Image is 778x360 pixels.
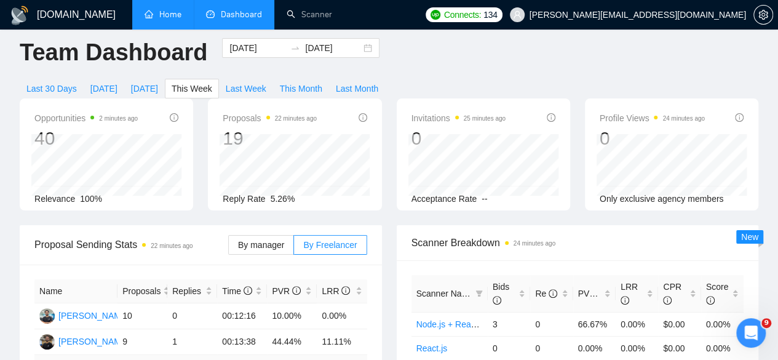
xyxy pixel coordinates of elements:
[753,10,773,20] a: setting
[20,38,207,67] h1: Team Dashboard
[549,289,557,298] span: info-circle
[172,284,203,298] span: Replies
[217,329,267,355] td: 00:13:38
[223,194,265,204] span: Reply Rate
[662,115,704,122] time: 24 minutes ago
[267,303,317,329] td: 10.00%
[322,286,350,296] span: LRR
[753,5,773,25] button: setting
[290,43,300,53] span: swap-right
[741,232,758,242] span: New
[131,82,158,95] span: [DATE]
[600,111,705,126] span: Profile Views
[464,115,506,122] time: 25 minutes ago
[475,290,483,297] span: filter
[735,113,744,122] span: info-circle
[145,9,181,20] a: homeHome
[416,289,474,298] span: Scanner Name
[117,329,167,355] td: 9
[530,336,573,360] td: 0
[488,336,530,360] td: 0
[706,296,715,305] span: info-circle
[167,279,217,303] th: Replies
[290,43,300,53] span: to
[658,336,701,360] td: $0.00
[10,6,30,25] img: logo
[287,9,332,20] a: searchScanner
[117,303,167,329] td: 10
[124,79,165,98] button: [DATE]
[80,194,102,204] span: 100%
[329,79,385,98] button: Last Month
[273,79,329,98] button: This Month
[547,113,555,122] span: info-circle
[701,336,744,360] td: 0.00%
[221,9,262,20] span: Dashboard
[493,282,509,305] span: Bids
[229,41,285,55] input: Start date
[172,82,212,95] span: This Week
[272,286,301,296] span: PVR
[573,312,616,336] td: 66.67%
[411,194,477,204] span: Acceptance Rate
[444,8,481,22] span: Connects:
[411,127,506,150] div: 0
[411,235,744,250] span: Scanner Breakdown
[416,319,520,329] a: Node.js + React.js (Expert)
[20,79,84,98] button: Last 30 Days
[275,115,317,122] time: 22 minutes ago
[217,303,267,329] td: 00:12:16
[219,79,273,98] button: Last Week
[416,343,448,353] a: React.js
[99,115,138,122] time: 2 minutes ago
[170,113,178,122] span: info-circle
[165,79,219,98] button: This Week
[26,82,77,95] span: Last 30 Days
[488,312,530,336] td: 3
[621,296,629,305] span: info-circle
[223,111,317,126] span: Proposals
[513,10,522,19] span: user
[167,329,217,355] td: 1
[616,336,658,360] td: 0.00%
[267,329,317,355] td: 44.44%
[663,296,672,305] span: info-circle
[238,240,284,250] span: By manager
[493,296,501,305] span: info-circle
[58,335,129,348] div: [PERSON_NAME]
[483,8,497,22] span: 134
[34,127,138,150] div: 40
[736,318,766,348] iframe: Intercom live chat
[84,79,124,98] button: [DATE]
[167,303,217,329] td: 0
[90,82,117,95] span: [DATE]
[359,113,367,122] span: info-circle
[34,279,117,303] th: Name
[754,10,772,20] span: setting
[341,286,350,295] span: info-circle
[530,312,573,336] td: 0
[573,336,616,360] td: 0.00%
[482,194,487,204] span: --
[761,318,771,328] span: 9
[151,242,193,249] time: 22 minutes ago
[431,10,440,20] img: upwork-logo.png
[578,289,607,298] span: PVR
[292,286,301,295] span: info-circle
[58,309,129,322] div: [PERSON_NAME]
[39,310,129,320] a: TS[PERSON_NAME]
[303,240,357,250] span: By Freelancer
[39,308,55,324] img: TS
[411,111,506,126] span: Invitations
[616,312,658,336] td: 0.00%
[206,10,215,18] span: dashboard
[535,289,557,298] span: Re
[222,286,252,296] span: Time
[271,194,295,204] span: 5.26%
[280,82,322,95] span: This Month
[117,279,167,303] th: Proposals
[473,284,485,303] span: filter
[305,41,361,55] input: End date
[658,312,701,336] td: $0.00
[34,111,138,126] span: Opportunities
